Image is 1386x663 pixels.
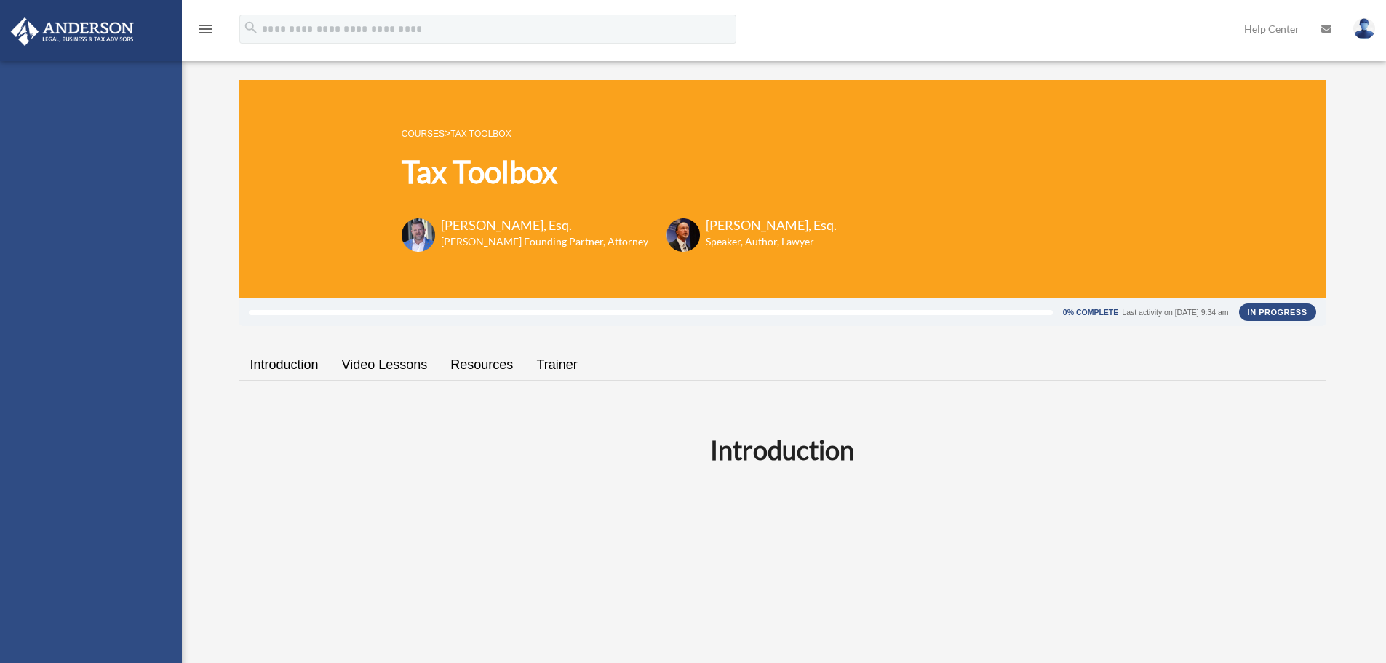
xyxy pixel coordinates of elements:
div: In Progress [1239,303,1316,321]
h6: Speaker, Author, Lawyer [706,234,819,249]
a: menu [196,25,214,38]
img: Anderson Advisors Platinum Portal [7,17,138,46]
h3: [PERSON_NAME], Esq. [706,216,837,234]
i: menu [196,20,214,38]
a: Trainer [525,344,589,386]
a: COURSES [402,129,445,139]
div: 0% Complete [1063,309,1118,317]
div: Last activity on [DATE] 9:34 am [1122,309,1228,317]
i: search [243,20,259,36]
p: > [402,124,837,143]
h6: [PERSON_NAME] Founding Partner, Attorney [441,234,648,249]
a: Tax Toolbox [450,129,511,139]
h2: Introduction [247,432,1318,468]
h1: Tax Toolbox [402,151,837,194]
img: User Pic [1353,18,1375,39]
img: Toby-circle-head.png [402,218,435,252]
a: Video Lessons [330,344,439,386]
img: Scott-Estill-Headshot.png [666,218,700,252]
a: Introduction [239,344,330,386]
h3: [PERSON_NAME], Esq. [441,216,648,234]
a: Resources [439,344,525,386]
